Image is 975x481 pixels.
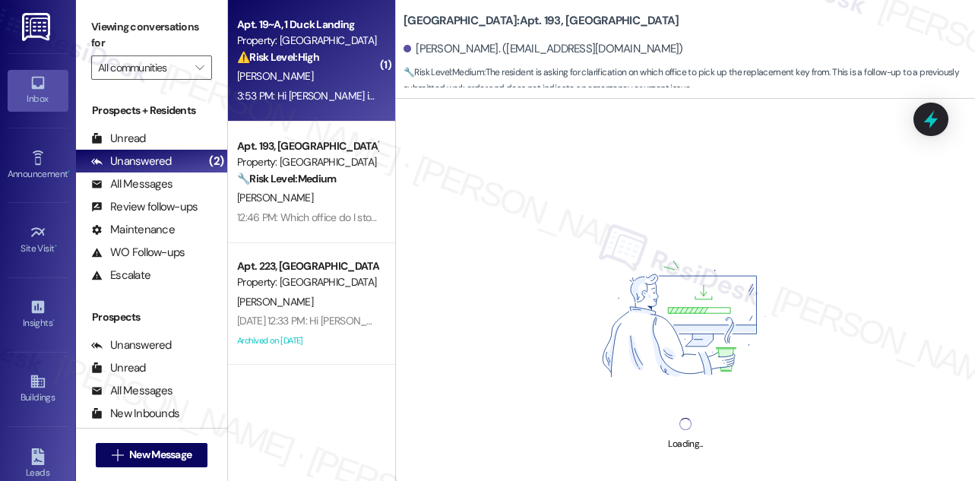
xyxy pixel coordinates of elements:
div: [PERSON_NAME]. ([EMAIL_ADDRESS][DOMAIN_NAME]) [404,41,683,57]
a: Buildings [8,369,68,410]
div: All Messages [91,383,173,399]
div: Maintenance [91,222,175,238]
span: • [55,241,57,252]
div: All Messages [91,176,173,192]
span: • [52,315,55,326]
div: Property: [GEOGRAPHIC_DATA] [237,154,378,170]
div: WO Follow-ups [91,245,185,261]
input: All communities [98,55,188,80]
span: [PERSON_NAME] [237,295,313,309]
i:  [195,62,204,74]
strong: 🔧 Risk Level: Medium [237,172,336,185]
strong: ⚠️ Risk Level: High [237,50,319,64]
div: Escalate [91,267,150,283]
div: (2) [205,150,227,173]
label: Viewing conversations for [91,15,212,55]
a: Inbox [8,70,68,111]
i:  [112,449,123,461]
div: Review follow-ups [91,199,198,215]
div: Apt. 193, [GEOGRAPHIC_DATA] [237,138,378,154]
div: Loading... [668,436,702,452]
div: Unread [91,131,146,147]
div: Apt. 19~A, 1 Duck Landing [237,17,378,33]
div: Unanswered [91,153,172,169]
strong: 🔧 Risk Level: Medium [404,66,484,78]
div: Property: [GEOGRAPHIC_DATA] [237,274,378,290]
div: Property: [GEOGRAPHIC_DATA] [237,33,378,49]
span: • [68,166,70,177]
span: New Message [129,447,192,463]
div: Unread [91,360,146,376]
div: New Inbounds [91,406,179,422]
span: [PERSON_NAME] [237,69,313,83]
b: [GEOGRAPHIC_DATA]: Apt. 193, [GEOGRAPHIC_DATA] [404,13,679,29]
div: Prospects + Residents [76,103,227,119]
a: Insights • [8,294,68,335]
span: : The resident is asking for clarification on which office to pick up the replacement key from. T... [404,65,975,97]
div: Unanswered [91,337,172,353]
div: Archived on [DATE] [236,331,379,350]
div: 12:46 PM: Which office do I stop by? [237,210,396,224]
img: ResiDesk Logo [22,13,53,41]
button: New Message [96,443,208,467]
div: Prospects [76,309,227,325]
div: Apt. 223, [GEOGRAPHIC_DATA] [237,258,378,274]
span: [PERSON_NAME] [237,191,313,204]
a: Site Visit • [8,220,68,261]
